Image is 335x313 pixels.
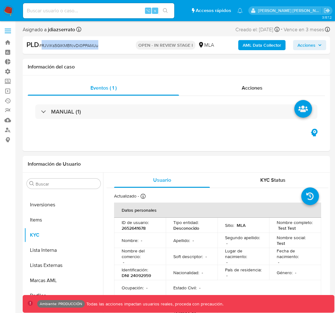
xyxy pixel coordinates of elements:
th: Datos personales [114,203,321,218]
span: - [281,25,282,34]
p: 2652641678 [122,225,146,231]
span: Asignado a [23,26,75,33]
div: Creado el: [DATE] [235,25,280,34]
button: Listas Externas [24,258,103,273]
p: Apellido : [173,238,190,243]
p: Ambiente: PRODUCCIÓN [40,303,82,305]
p: País de residencia : [225,267,262,273]
span: Acciones [242,84,263,92]
p: MLA [237,222,245,228]
span: Usuario [153,176,171,184]
p: OPEN - IN REVIEW STAGE I [136,41,195,50]
span: s [154,8,156,14]
input: Buscar [36,181,98,187]
h3: MANUAL (1) [51,108,81,115]
p: Test Test [278,225,296,231]
span: Eventos ( 1 ) [90,84,117,92]
p: - [226,240,228,246]
p: Test [277,240,285,246]
button: Inversiones [24,197,103,212]
p: Fecha de nacimiento : [277,248,313,259]
p: Todas las acciones impactan usuarios reales, proceda con precaución. [85,301,223,307]
b: PLD [26,39,39,50]
button: Lista Interna [24,243,103,258]
button: Items [24,212,103,227]
p: Identificación : [122,267,148,273]
p: Sitio : [225,222,234,228]
input: Buscar usuario o caso... [23,7,174,15]
p: jorge.diazserrato@mercadolibre.com.co [258,8,322,14]
p: - [199,285,200,291]
p: Lugar de nacimiento : [225,248,262,259]
p: Nombre completo : [277,220,313,225]
p: Ocupación : [122,285,144,291]
h1: Información de Usuario [28,161,81,167]
button: Acciones [293,40,326,50]
p: - [202,270,203,275]
a: Notificaciones [237,8,243,13]
p: - [295,270,296,275]
p: - [193,238,194,243]
p: Nombre : [122,238,138,243]
p: - [278,259,279,265]
p: - [146,285,147,291]
p: DNI 24092959 [122,273,151,278]
p: Nacionalidad : [173,270,199,275]
p: - [226,273,228,278]
span: Accesos rápidos [196,7,231,14]
span: Vence en 3 meses [284,26,324,33]
p: Género : [277,270,292,275]
b: jdiazserrato [47,26,75,33]
span: KYC Status [260,176,286,184]
p: Soft descriptor : [173,254,203,259]
button: Buscar [29,181,34,186]
span: Acciones [297,40,315,50]
p: Tipo entidad : [173,220,199,225]
p: Desconocido [173,225,199,231]
button: Marcas AML [24,273,103,288]
button: KYC [24,227,103,243]
p: Segundo apellido : [225,235,260,240]
p: - [141,238,142,243]
a: Salir [324,7,330,14]
p: - [226,259,228,265]
h1: Información del caso [28,64,325,70]
button: AML Data Collector [238,40,286,50]
p: ID de usuario : [122,220,149,225]
span: # RJViKs5GIKMBfcvDi0PPAMJu [39,42,98,49]
button: search-icon [159,6,172,15]
button: Perfiles [24,288,103,303]
p: Nombre del comercio : [122,248,158,259]
span: ⌥ [146,8,150,14]
div: MANUAL (1) [35,104,317,119]
b: AML Data Collector [243,40,281,50]
p: Estado Civil : [173,285,197,291]
p: Nombre social : [277,235,306,240]
p: - [205,254,207,259]
p: Actualizado - [114,193,139,199]
div: MLA [198,42,214,49]
p: - [123,259,124,265]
